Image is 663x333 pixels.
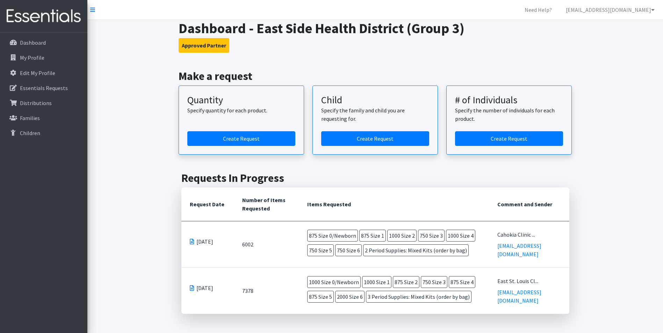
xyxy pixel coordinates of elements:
th: Request Date [181,187,234,221]
span: 1000 Size 0/Newborn [307,276,361,288]
span: 3 Period Supplies: Mixed Kits (order by bag) [366,291,471,303]
th: Number of Items Requested [234,187,299,221]
a: [EMAIL_ADDRESS][DOMAIN_NAME] [560,3,660,17]
h2: Make a request [179,69,572,83]
span: 875 Size 2 [393,276,419,288]
span: 1000 Size 1 [362,276,391,288]
div: East St. Louis Cl... [497,277,561,285]
p: Specify the number of individuals for each product. [455,106,563,123]
span: 875 Size 5 [307,291,334,303]
a: Dashboard [3,36,85,50]
td: 6002 [234,221,299,268]
a: Essentials Requests [3,81,85,95]
button: Approved Partner [179,38,229,53]
td: 7378 [234,268,299,314]
h3: # of Individuals [455,94,563,106]
span: 750 Size 5 [307,244,334,256]
span: [DATE] [196,284,213,292]
span: 750 Size 3 [418,230,445,242]
a: Create a request by number of individuals [455,131,563,146]
span: 1000 Size 2 [387,230,417,242]
p: Edit My Profile [20,69,55,76]
p: Essentials Requests [20,84,68,91]
span: 1000 Size 4 [446,230,475,242]
div: Cahokia Clinic ... [497,230,561,239]
a: Edit My Profile [3,66,85,80]
a: Children [3,126,85,140]
span: 2 Period Supplies: Mixed Kits (order by bag) [363,244,469,256]
span: 875 Size 1 [359,230,386,242]
p: Distributions [20,99,52,106]
p: My Profile [20,54,44,61]
a: [EMAIL_ADDRESS][DOMAIN_NAME] [497,242,541,258]
a: Create a request by quantity [187,131,295,146]
span: 2000 Size 6 [335,291,365,303]
img: HumanEssentials [3,5,85,28]
p: Children [20,129,40,136]
a: Distributions [3,96,85,110]
a: My Profile [3,51,85,65]
th: Items Requested [299,187,489,221]
span: 750 Size 6 [335,244,362,256]
p: Specify the family and child you are requesting for. [321,106,429,123]
p: Families [20,114,40,121]
span: 875 Size 4 [449,276,475,288]
a: Families [3,111,85,125]
h1: Dashboard - East Side Health District (Group 3) [179,20,572,37]
a: Create a request for a child or family [321,131,429,146]
h2: Requests In Progress [181,171,569,185]
p: Specify quantity for each product. [187,106,295,114]
span: [DATE] [196,237,213,246]
a: [EMAIL_ADDRESS][DOMAIN_NAME] [497,289,541,304]
a: Need Help? [519,3,557,17]
th: Comment and Sender [489,187,569,221]
span: 875 Size 0/Newborn [307,230,358,242]
span: 750 Size 3 [421,276,447,288]
h3: Quantity [187,94,295,106]
p: Dashboard [20,39,46,46]
h3: Child [321,94,429,106]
